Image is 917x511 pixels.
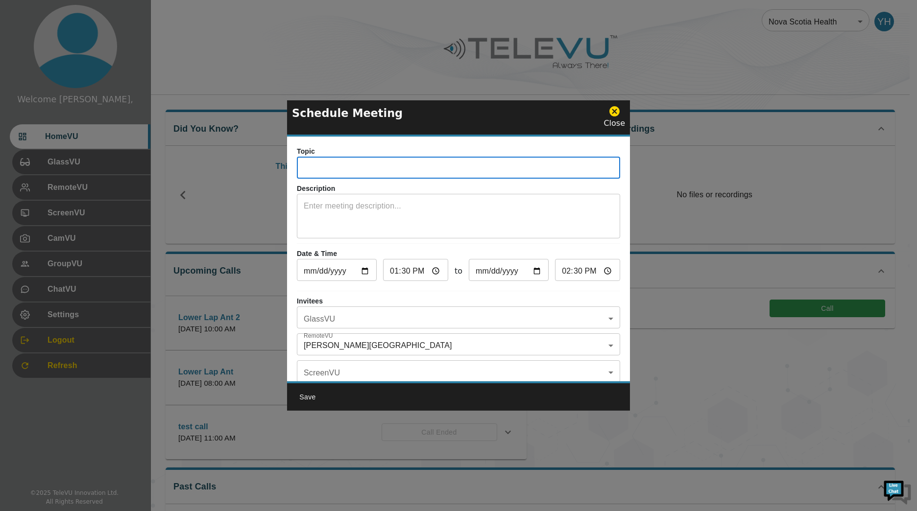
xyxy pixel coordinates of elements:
[17,46,41,70] img: d_736959983_company_1615157101543_736959983
[455,265,462,277] span: to
[57,123,135,222] span: We're online!
[292,388,323,406] button: Save
[603,105,625,129] div: Close
[5,267,187,302] textarea: Type your message and hit 'Enter'
[161,5,184,28] div: Minimize live chat window
[297,146,620,157] p: Topic
[297,184,620,194] p: Description
[297,296,620,306] p: Invitees
[297,249,620,259] p: Date & Time
[297,336,620,355] div: [PERSON_NAME][GEOGRAPHIC_DATA]
[297,309,620,328] div: ​
[297,363,620,382] div: ​
[292,105,403,122] p: Schedule Meeting
[883,477,912,506] img: Chat Widget
[51,51,165,64] div: Chat with us now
